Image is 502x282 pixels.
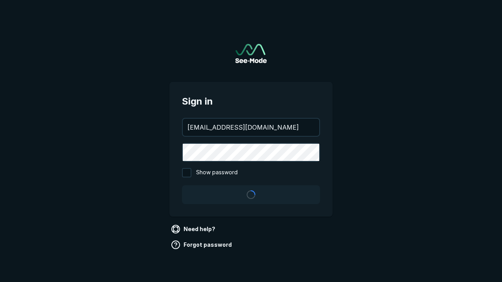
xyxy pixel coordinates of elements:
a: Forgot password [169,239,235,251]
a: Go to sign in [235,44,267,63]
span: Sign in [182,94,320,108]
img: See-Mode Logo [235,44,267,63]
span: Show password [196,168,238,177]
a: Need help? [169,223,218,235]
input: your@email.com [183,119,319,136]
